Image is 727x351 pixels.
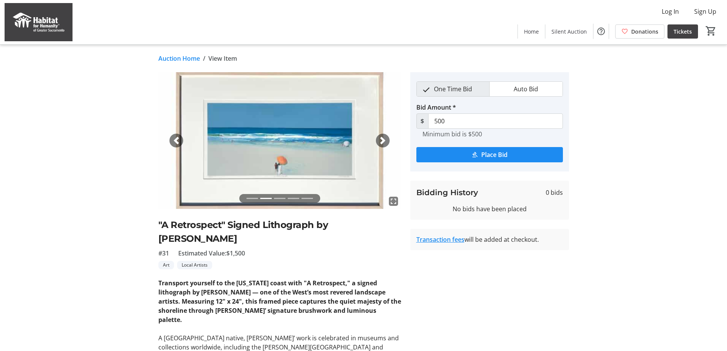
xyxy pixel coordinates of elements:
[158,261,174,269] tr-label-badge: Art
[545,24,593,39] a: Silent Auction
[416,103,456,112] label: Bid Amount *
[422,130,482,138] tr-hint: Minimum bid is $500
[615,24,664,39] a: Donations
[704,24,718,38] button: Cart
[524,27,539,36] span: Home
[662,7,679,16] span: Log In
[416,235,464,244] a: Transaction fees
[551,27,587,36] span: Silent Auction
[416,235,563,244] div: will be added at checkout.
[593,24,609,39] button: Help
[203,54,205,63] span: /
[481,150,508,159] span: Place Bid
[208,54,237,63] span: View Item
[158,72,401,209] img: Image
[5,3,73,41] img: Habitat for Humanity of Greater Sacramento's Logo
[389,197,398,206] mat-icon: fullscreen
[416,204,563,214] div: No bids have been placed
[429,82,477,96] span: One Time Bid
[158,54,200,63] a: Auction Home
[631,27,658,36] span: Donations
[656,5,685,18] button: Log In
[416,147,563,162] button: Place Bid
[667,24,698,39] a: Tickets
[694,7,716,16] span: Sign Up
[416,113,429,129] span: $
[178,249,245,258] span: Estimated Value: $1,500
[674,27,692,36] span: Tickets
[158,279,401,324] strong: Transport yourself to the [US_STATE] coast with "A Retrospect," a signed lithograph by [PERSON_NA...
[518,24,545,39] a: Home
[158,249,169,258] span: #31
[546,188,563,197] span: 0 bids
[509,82,543,96] span: Auto Bid
[416,187,478,198] h3: Bidding History
[158,218,401,246] h2: "A Retrospect" Signed Lithograph by [PERSON_NAME]
[688,5,722,18] button: Sign Up
[177,261,212,269] tr-label-badge: Local Artists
